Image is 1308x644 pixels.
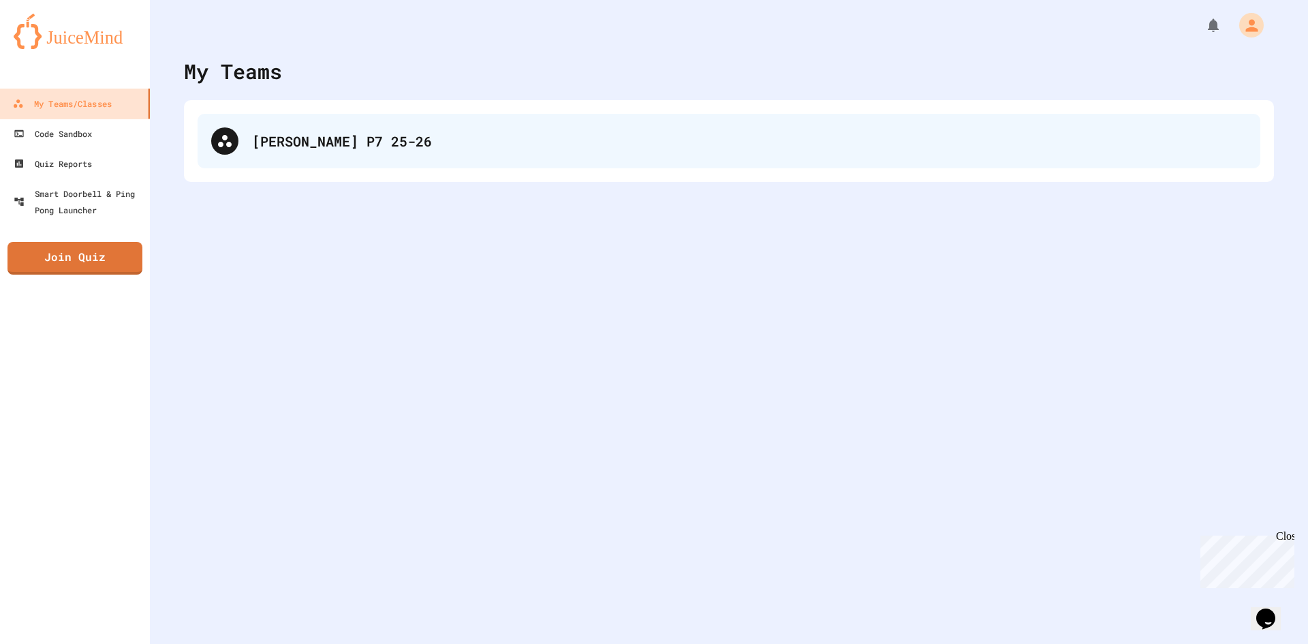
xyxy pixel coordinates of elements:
div: My Teams [184,56,282,87]
iframe: chat widget [1251,589,1294,630]
div: Quiz Reports [14,155,92,172]
div: Chat with us now!Close [5,5,94,87]
div: [PERSON_NAME] P7 25-26 [252,131,1247,151]
div: My Teams/Classes [13,95,112,112]
div: Smart Doorbell & Ping Pong Launcher [14,185,144,218]
a: Join Quiz [7,242,142,275]
iframe: chat widget [1195,530,1294,588]
img: logo-orange.svg [14,14,136,49]
div: [PERSON_NAME] P7 25-26 [198,114,1260,168]
div: My Notifications [1180,14,1225,37]
div: Code Sandbox [14,125,92,142]
div: My Account [1225,10,1267,41]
